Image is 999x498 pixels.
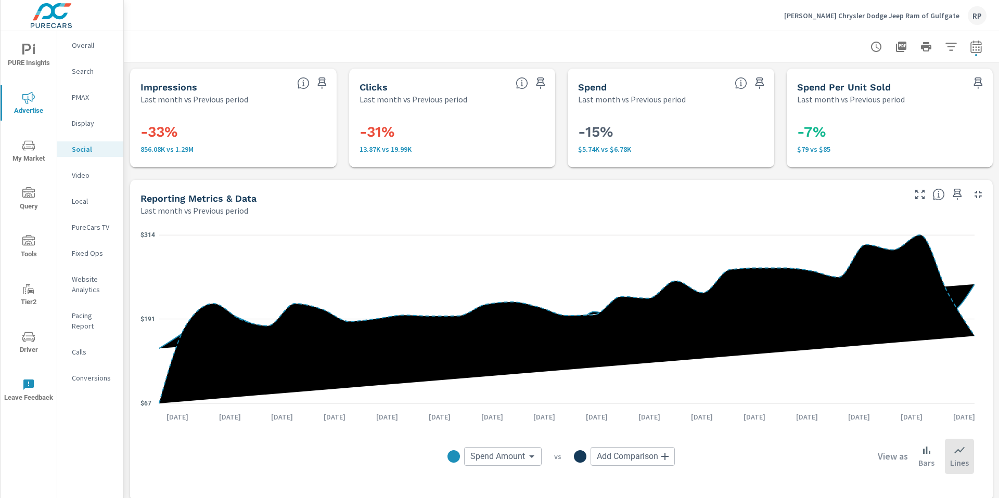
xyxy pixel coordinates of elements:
text: $314 [140,231,155,239]
p: PureCars TV [72,222,115,232]
p: 856,080 vs 1,286,129 [140,145,326,153]
div: PureCars TV [57,219,123,235]
p: [DATE] [631,412,668,422]
div: Local [57,193,123,209]
div: Display [57,115,123,131]
text: $67 [140,400,151,407]
p: Calls [72,347,115,357]
p: [DATE] [579,412,615,422]
div: nav menu [1,31,57,414]
text: $191 [140,316,155,323]
p: Bars [918,456,934,469]
div: Pacing Report [57,308,123,334]
span: Tools [4,235,54,260]
p: 13,871 vs 19,993 [360,145,545,153]
p: Video [72,170,115,180]
p: [DATE] [789,412,825,422]
div: Conversions [57,370,123,386]
p: Overall [72,40,115,50]
p: Website Analytics [72,274,115,295]
button: Select Date Range [966,36,987,57]
p: Local [72,196,115,206]
p: Display [72,118,115,128]
div: Video [57,167,123,183]
button: Apply Filters [941,36,962,57]
h3: -15% [578,123,764,141]
span: PURE Insights [4,44,54,69]
span: The number of times an ad was shown on your behalf. [297,77,310,89]
p: Last month vs Previous period [578,93,686,106]
p: [DATE] [264,412,300,422]
span: Add Comparison [597,451,658,462]
p: [DATE] [421,412,458,422]
h6: View as [878,451,908,462]
span: Driver [4,331,54,356]
p: Conversions [72,373,115,383]
div: Add Comparison [591,447,675,466]
span: Save this to your personalized report [532,75,549,91]
p: [DATE] [684,412,720,422]
span: Leave Feedback [4,378,54,404]
p: [PERSON_NAME] Chrysler Dodge Jeep Ram of Gulfgate [784,11,959,20]
p: $5,743 vs $6,783 [578,145,764,153]
p: [DATE] [369,412,405,422]
p: [DATE] [474,412,510,422]
h5: Spend [578,82,607,93]
h3: -7% [797,123,983,141]
p: Last month vs Previous period [797,93,905,106]
p: $79 vs $85 [797,145,983,153]
span: Query [4,187,54,213]
span: Advertise [4,91,54,117]
h5: Impressions [140,82,197,93]
span: The number of times an ad was clicked by a consumer. [516,77,528,89]
div: Website Analytics [57,271,123,297]
p: Fixed Ops [72,248,115,258]
p: [DATE] [526,412,562,422]
div: Fixed Ops [57,245,123,261]
h3: -31% [360,123,545,141]
p: Last month vs Previous period [360,93,467,106]
span: My Market [4,139,54,165]
p: [DATE] [736,412,773,422]
h3: -33% [140,123,326,141]
p: vs [542,452,574,461]
span: Tier2 [4,283,54,308]
h5: Clicks [360,82,388,93]
div: RP [968,6,987,25]
p: [DATE] [841,412,877,422]
p: Social [72,144,115,154]
button: "Export Report to PDF" [891,36,912,57]
p: [DATE] [316,412,353,422]
span: The amount of money spent on advertising during the period. [735,77,747,89]
h5: Spend Per Unit Sold [797,82,891,93]
p: Last month vs Previous period [140,204,248,217]
p: Last month vs Previous period [140,93,248,106]
button: Make Fullscreen [912,186,928,203]
div: Search [57,63,123,79]
span: Save this to your personalized report [314,75,330,91]
span: Understand Social data over time and see how metrics compare to each other. [932,188,945,201]
p: Search [72,66,115,76]
p: [DATE] [212,412,248,422]
span: Spend Amount [470,451,525,462]
span: Save this to your personalized report [949,186,966,203]
div: Calls [57,344,123,360]
p: [DATE] [893,412,930,422]
p: Pacing Report [72,310,115,331]
div: Social [57,141,123,157]
button: Minimize Widget [970,186,987,203]
div: PMAX [57,89,123,105]
p: Lines [950,456,969,469]
p: [DATE] [946,412,982,422]
div: Overall [57,37,123,53]
p: [DATE] [159,412,196,422]
div: Spend Amount [464,447,542,466]
button: Print Report [916,36,937,57]
p: PMAX [72,92,115,102]
h5: Reporting Metrics & Data [140,193,257,204]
